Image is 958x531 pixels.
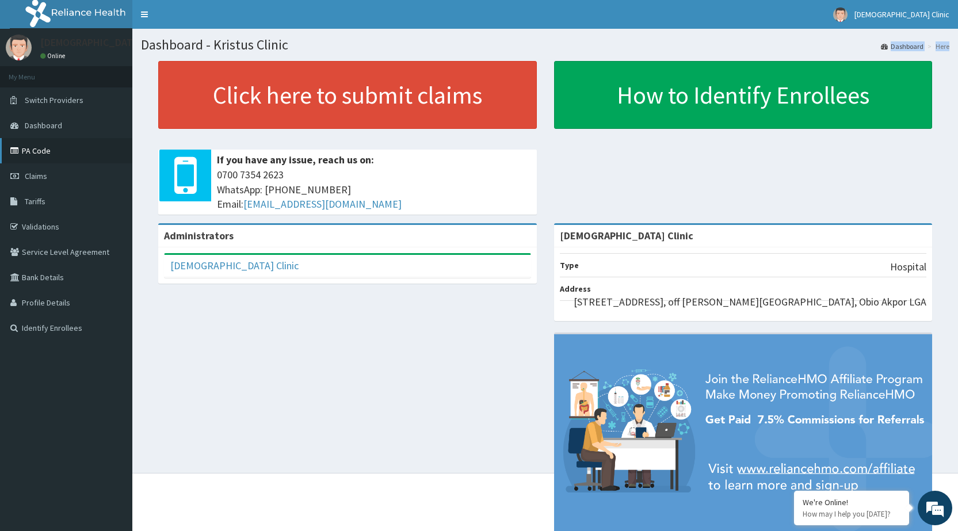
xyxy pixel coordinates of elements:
p: Hospital [890,259,926,274]
h1: Dashboard - Kristus Clinic [141,37,949,52]
img: User Image [833,7,848,22]
li: Here [925,41,949,51]
span: [DEMOGRAPHIC_DATA] Clinic [854,9,949,20]
a: Online [40,52,68,60]
a: Dashboard [881,41,923,51]
div: Minimize live chat window [189,6,216,33]
img: d_794563401_company_1708531726252_794563401 [21,58,47,86]
a: [EMAIL_ADDRESS][DOMAIN_NAME] [243,197,402,211]
b: Address [560,284,591,294]
textarea: Type your message and hit 'Enter' [6,314,219,354]
span: We're online! [67,145,159,261]
div: Chat with us now [60,64,193,79]
span: Claims [25,171,47,181]
a: Click here to submit claims [158,61,537,129]
span: 0700 7354 2623 WhatsApp: [PHONE_NUMBER] Email: [217,167,531,212]
p: How may I help you today? [803,509,900,519]
span: Dashboard [25,120,62,131]
div: We're Online! [803,497,900,507]
span: Switch Providers [25,95,83,105]
p: [STREET_ADDRESS], off [PERSON_NAME][GEOGRAPHIC_DATA], Obio Akpor LGA [574,295,926,310]
b: Type [560,260,579,270]
p: [DEMOGRAPHIC_DATA] Clinic [40,37,169,48]
a: How to Identify Enrollees [554,61,933,129]
span: Tariffs [25,196,45,207]
b: Administrators [164,229,234,242]
strong: [DEMOGRAPHIC_DATA] Clinic [560,229,693,242]
img: User Image [6,35,32,60]
b: If you have any issue, reach us on: [217,153,374,166]
a: [DEMOGRAPHIC_DATA] Clinic [170,259,299,272]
